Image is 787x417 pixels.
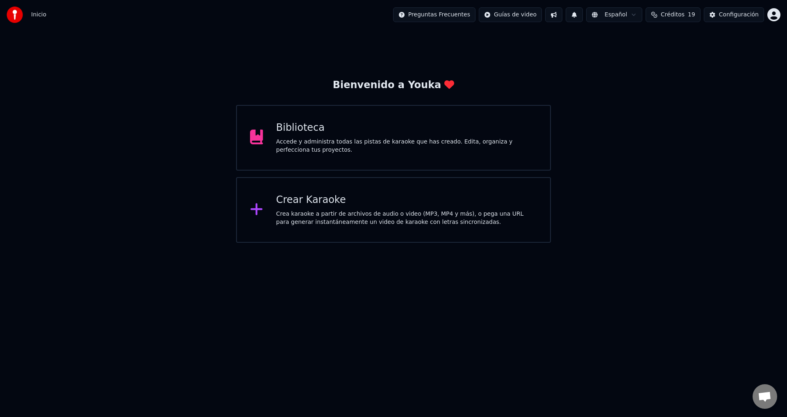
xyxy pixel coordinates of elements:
[31,11,46,19] nav: breadcrumb
[661,11,685,19] span: Créditos
[276,138,537,154] div: Accede y administra todas las pistas de karaoke que has creado. Edita, organiza y perfecciona tus...
[276,121,537,134] div: Biblioteca
[479,7,542,22] button: Guías de video
[333,79,455,92] div: Bienvenido a Youka
[688,11,695,19] span: 19
[276,210,537,226] div: Crea karaoke a partir de archivos de audio o video (MP3, MP4 y más), o pega una URL para generar ...
[753,384,777,409] a: Chat abierto
[704,7,764,22] button: Configuración
[31,11,46,19] span: Inicio
[393,7,475,22] button: Preguntas Frecuentes
[646,7,701,22] button: Créditos19
[719,11,759,19] div: Configuración
[7,7,23,23] img: youka
[276,194,537,207] div: Crear Karaoke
